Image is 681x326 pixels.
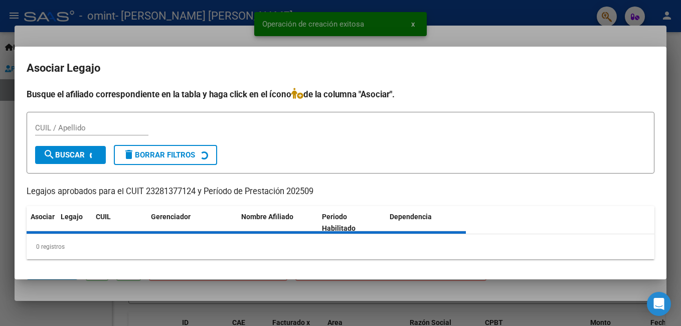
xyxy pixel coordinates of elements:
[114,145,217,165] button: Borrar Filtros
[31,213,55,221] span: Asociar
[43,148,55,160] mat-icon: search
[151,213,191,221] span: Gerenciador
[147,206,237,239] datatable-header-cell: Gerenciador
[57,206,92,239] datatable-header-cell: Legajo
[27,88,654,101] h4: Busque el afiliado correspondiente en la tabla y haga click en el ícono de la columna "Asociar".
[390,213,432,221] span: Dependencia
[123,148,135,160] mat-icon: delete
[647,292,671,316] div: Open Intercom Messenger
[61,213,83,221] span: Legajo
[96,213,111,221] span: CUIL
[241,213,293,221] span: Nombre Afiliado
[27,234,654,259] div: 0 registros
[43,150,85,159] span: Buscar
[92,206,147,239] datatable-header-cell: CUIL
[27,206,57,239] datatable-header-cell: Asociar
[386,206,466,239] datatable-header-cell: Dependencia
[123,150,195,159] span: Borrar Filtros
[27,186,654,198] p: Legajos aprobados para el CUIT 23281377124 y Período de Prestación 202509
[318,206,386,239] datatable-header-cell: Periodo Habilitado
[322,213,356,232] span: Periodo Habilitado
[35,146,106,164] button: Buscar
[237,206,318,239] datatable-header-cell: Nombre Afiliado
[27,59,654,78] h2: Asociar Legajo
